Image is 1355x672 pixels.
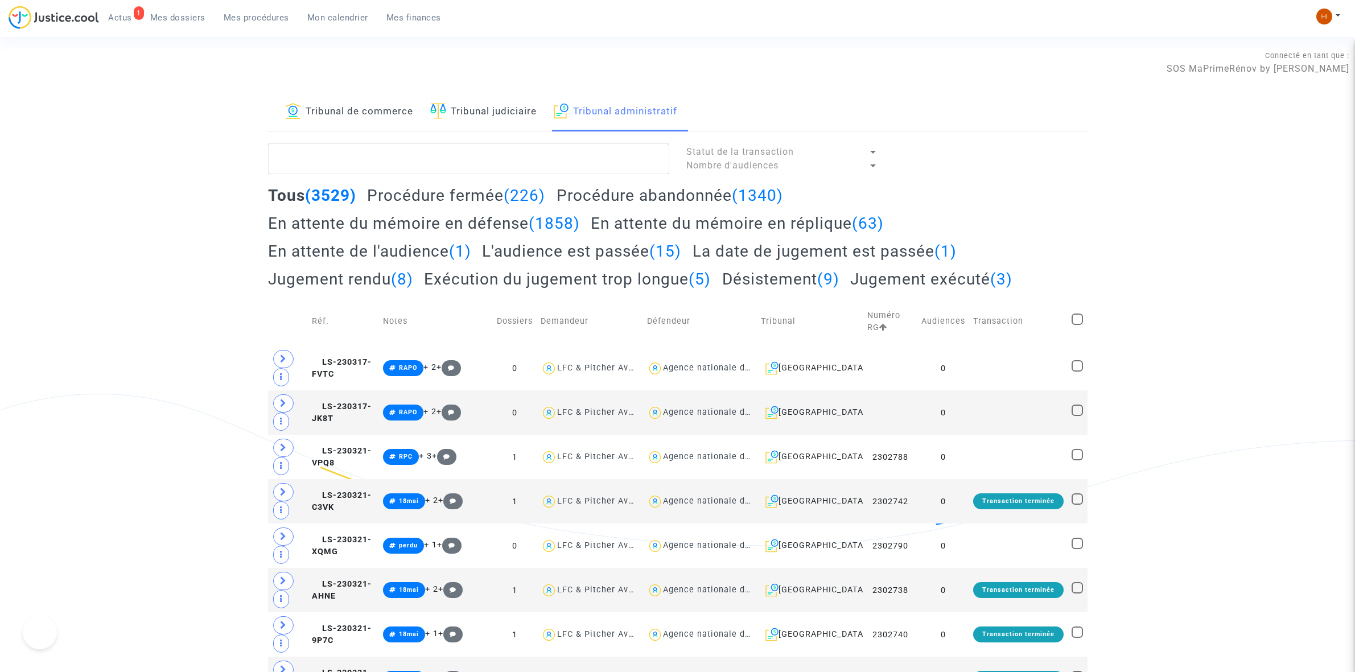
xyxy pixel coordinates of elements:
[863,568,917,612] td: 2302738
[493,479,537,523] td: 1
[643,297,757,346] td: Défendeur
[765,539,779,553] img: icon-archive.svg
[765,406,779,419] img: icon-archive.svg
[663,585,788,595] div: Agence nationale de l'habitat
[757,297,864,346] td: Tribunal
[686,146,794,157] span: Statut de la transaction
[917,435,969,479] td: 0
[722,269,839,289] h2: Désistement
[863,523,917,568] td: 2302790
[493,297,537,346] td: Dossiers
[973,626,1064,642] div: Transaction terminée
[557,407,647,417] div: LFC & Pitcher Avocat
[529,214,580,233] span: (1858)
[399,453,413,460] span: RPC
[817,270,839,288] span: (9)
[423,362,436,372] span: + 2
[425,629,438,638] span: + 1
[312,490,372,513] span: LS-230321-C3VK
[493,612,537,657] td: 1
[298,9,377,26] a: Mon calendrier
[1316,9,1332,24] img: fc99b196863ffcca57bb8fe2645aafd9
[312,357,372,380] span: LS-230317-FVTC
[312,402,372,424] span: LS-230317-JK8T
[663,363,788,373] div: Agence nationale de l'habitat
[438,496,463,505] span: +
[647,493,664,510] img: icon-user.svg
[386,13,441,23] span: Mes finances
[647,626,664,643] img: icon-user.svg
[761,583,860,597] div: [GEOGRAPHIC_DATA]
[541,626,557,643] img: icon-user.svg
[399,364,417,372] span: RAPO
[973,493,1064,509] div: Transaction terminée
[761,406,860,419] div: [GEOGRAPHIC_DATA]
[9,6,99,29] img: jc-logo.svg
[917,479,969,523] td: 0
[554,93,678,131] a: Tribunal administratif
[917,612,969,657] td: 0
[312,446,372,468] span: LS-230321-VPQ8
[425,496,438,505] span: + 2
[541,582,557,599] img: icon-user.svg
[108,13,132,23] span: Actus
[689,270,711,288] span: (5)
[917,523,969,568] td: 0
[761,494,860,508] div: [GEOGRAPHIC_DATA]
[663,452,788,461] div: Agence nationale de l'habitat
[541,405,557,421] img: icon-user.svg
[761,361,860,375] div: [GEOGRAPHIC_DATA]
[852,214,884,233] span: (63)
[424,540,437,550] span: + 1
[557,185,783,205] h2: Procédure abandonnée
[934,242,957,261] span: (1)
[268,269,413,289] h2: Jugement rendu
[663,629,788,639] div: Agence nationale de l'habitat
[541,449,557,465] img: icon-user.svg
[765,628,779,641] img: icon-archive.svg
[541,360,557,377] img: icon-user.svg
[432,451,456,461] span: +
[554,103,569,119] img: icon-archive.svg
[99,9,141,26] a: 1Actus
[399,542,418,549] span: perdu
[761,450,860,464] div: [GEOGRAPHIC_DATA]
[449,242,471,261] span: (1)
[399,630,419,638] span: 18mai
[399,409,417,416] span: RAPO
[379,297,493,346] td: Notes
[765,450,779,464] img: icon-archive.svg
[493,523,537,568] td: 0
[863,435,917,479] td: 2302788
[557,629,647,639] div: LFC & Pitcher Avocat
[504,186,545,205] span: (226)
[541,538,557,554] img: icon-user.svg
[436,362,461,372] span: +
[1265,51,1349,60] span: Connecté en tant que :
[541,493,557,510] img: icon-user.svg
[693,241,957,261] h2: La date de jugement est passée
[482,241,681,261] h2: L'audience est passée
[215,9,298,26] a: Mes procédures
[438,584,463,594] span: +
[917,346,969,390] td: 0
[647,582,664,599] img: icon-user.svg
[557,452,647,461] div: LFC & Pitcher Avocat
[367,185,545,205] h2: Procédure fermée
[761,539,860,553] div: [GEOGRAPHIC_DATA]
[308,297,380,346] td: Réf.
[268,241,471,261] h2: En attente de l'audience
[557,496,647,506] div: LFC & Pitcher Avocat
[663,496,788,506] div: Agence nationale de l'habitat
[647,405,664,421] img: icon-user.svg
[761,628,860,641] div: [GEOGRAPHIC_DATA]
[732,186,783,205] span: (1340)
[307,13,368,23] span: Mon calendrier
[399,586,419,593] span: 18mai
[591,213,884,233] h2: En attente du mémoire en réplique
[399,497,419,505] span: 18mai
[917,390,969,435] td: 0
[134,6,144,20] div: 1
[969,297,1068,346] td: Transaction
[863,479,917,523] td: 2302742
